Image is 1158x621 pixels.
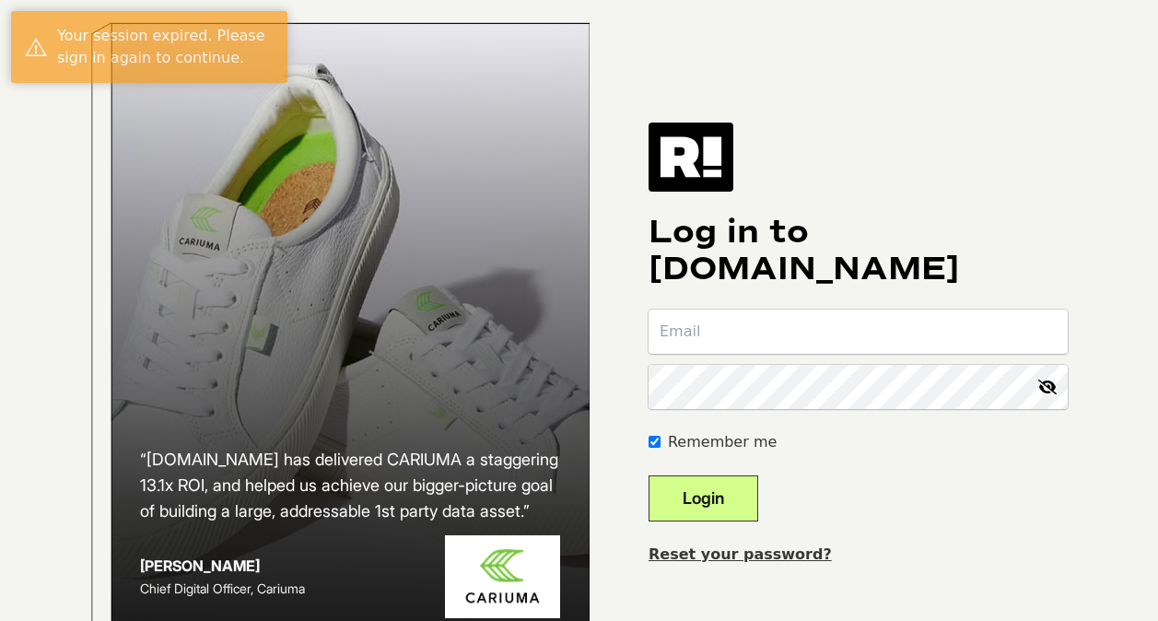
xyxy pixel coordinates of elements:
[57,25,274,69] div: Your session expired. Please sign in again to continue.
[445,535,560,619] img: Cariuma
[649,214,1068,287] h1: Log in to [DOMAIN_NAME]
[140,447,560,524] h2: “[DOMAIN_NAME] has delivered CARIUMA a staggering 13.1x ROI, and helped us achieve our bigger-pic...
[668,431,777,453] label: Remember me
[140,580,305,596] span: Chief Digital Officer, Cariuma
[649,123,733,191] img: Retention.com
[649,475,758,521] button: Login
[140,557,260,575] strong: [PERSON_NAME]
[649,310,1068,354] input: Email
[649,545,832,563] a: Reset your password?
